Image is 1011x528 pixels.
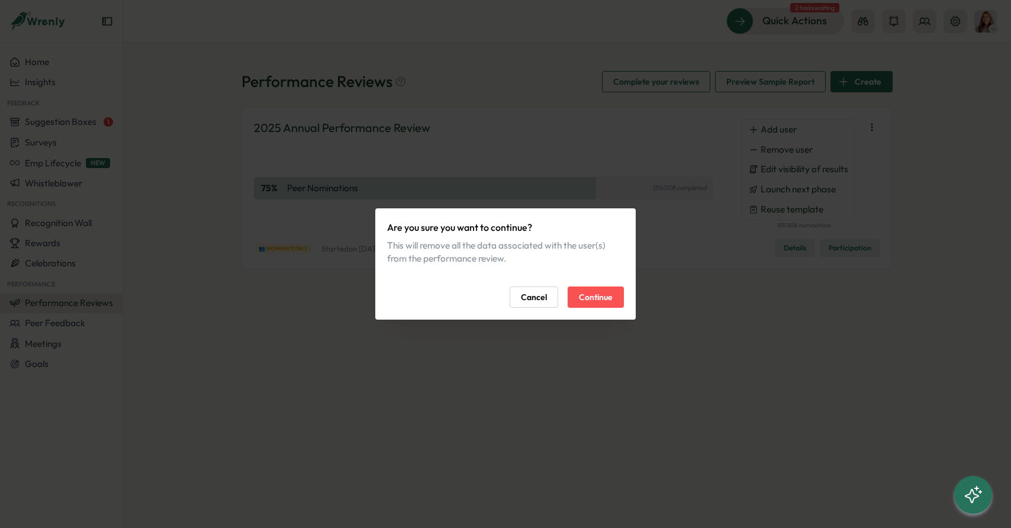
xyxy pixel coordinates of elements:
span: Continue [579,287,613,307]
p: Are you sure you want to continue? [387,220,624,235]
button: Continue [568,286,624,308]
div: This will remove all the data associated with the user(s) from the performance review. [387,239,624,265]
span: Cancel [521,287,547,307]
button: Cancel [510,286,558,308]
